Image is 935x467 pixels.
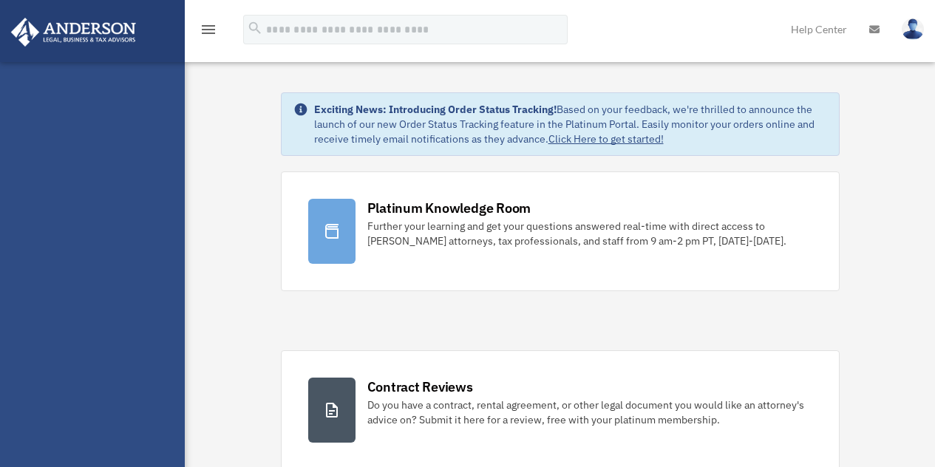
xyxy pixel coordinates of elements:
div: Further your learning and get your questions answered real-time with direct access to [PERSON_NAM... [367,219,812,248]
div: Based on your feedback, we're thrilled to announce the launch of our new Order Status Tracking fe... [314,102,827,146]
a: menu [200,26,217,38]
i: menu [200,21,217,38]
i: search [247,20,263,36]
div: Contract Reviews [367,378,473,396]
strong: Exciting News: Introducing Order Status Tracking! [314,103,557,116]
a: Click Here to get started! [548,132,664,146]
img: User Pic [902,18,924,40]
div: Do you have a contract, rental agreement, or other legal document you would like an attorney's ad... [367,398,812,427]
img: Anderson Advisors Platinum Portal [7,18,140,47]
a: Platinum Knowledge Room Further your learning and get your questions answered real-time with dire... [281,171,840,291]
div: Platinum Knowledge Room [367,199,531,217]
